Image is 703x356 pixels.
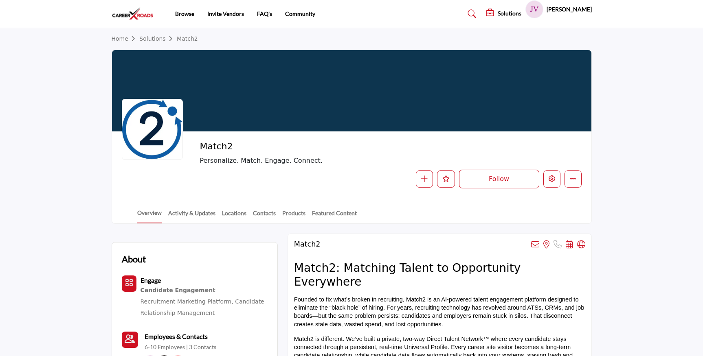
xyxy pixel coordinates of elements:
[294,240,321,249] h2: Match2
[139,35,177,42] a: Solutions
[294,261,585,288] h2: Match2: Matching Talent to Opportunity Everywhere
[122,252,146,266] h2: About
[141,298,233,305] a: Recruitment Marketing Platform,
[200,141,424,152] h2: Match2
[565,170,582,188] button: More details
[498,10,521,17] h5: Solutions
[257,10,272,17] a: FAQ's
[200,156,460,166] span: Personalize. Match. Engage. Connect.
[122,275,136,292] button: Category Icon
[141,276,161,284] b: Engage
[145,332,208,340] b: Employees & Contacts
[253,209,276,223] a: Contacts
[437,170,455,188] button: Like
[460,7,481,20] a: Search
[141,298,264,316] a: Candidate Relationship Management
[137,208,162,223] a: Overview
[285,10,315,17] a: Community
[543,170,560,188] button: Edit company
[145,332,208,341] a: Employees & Contacts
[112,35,140,42] a: Home
[282,209,306,223] a: Products
[141,285,268,296] div: Strategies and tools for maintaining active and engaging interactions with potential candidates.
[294,296,586,328] span: Founded to fix what’s broken in recruiting, Match2 is an AI-powered talent engagement platform de...
[145,343,216,351] a: 6-10 Employees | 3 Contacts
[112,7,158,20] img: site Logo
[222,209,247,223] a: Locations
[459,170,539,188] button: Follow
[312,209,357,223] a: Featured Content
[207,10,244,17] a: Invite Vendors
[486,9,521,19] div: Solutions
[525,0,543,18] button: Show hide supplier dropdown
[168,209,216,223] a: Activity & Updates
[141,285,268,296] a: Candidate Engagement
[122,332,138,348] a: Link of redirect to contact page
[175,10,194,17] a: Browse
[141,277,161,284] a: Engage
[177,35,198,42] a: Match2
[547,5,592,13] h5: [PERSON_NAME]
[122,332,138,348] button: Contact-Employee Icon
